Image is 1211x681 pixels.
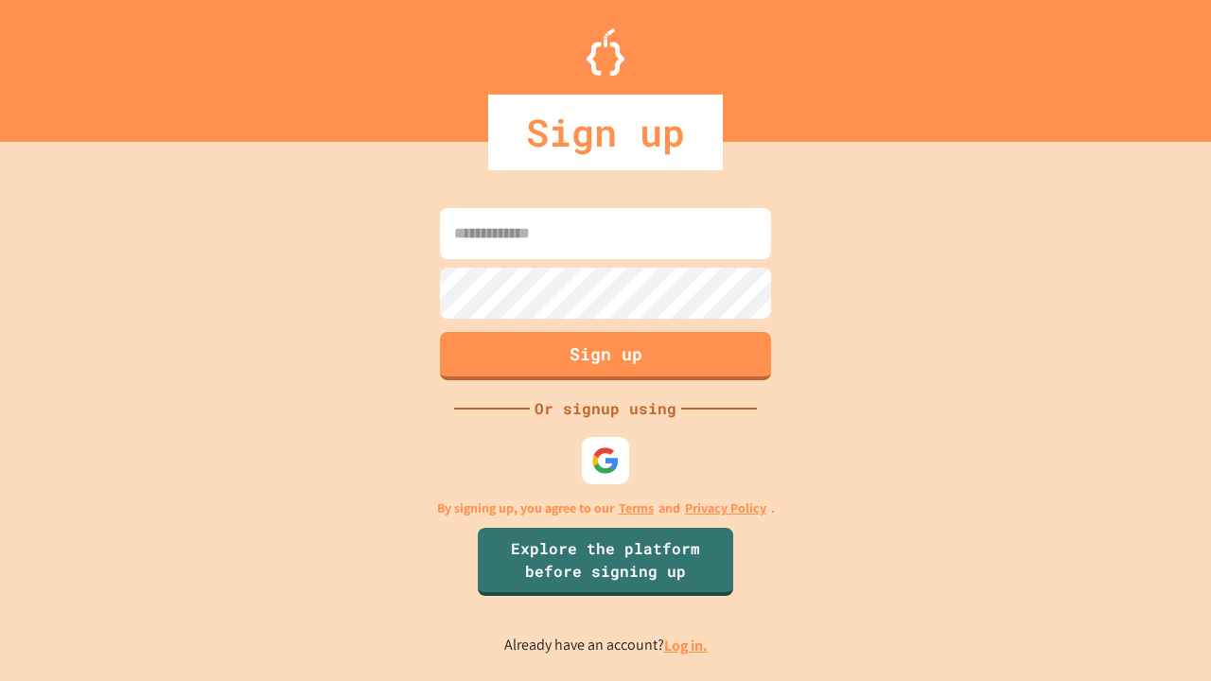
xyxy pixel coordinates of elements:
[664,636,708,655] a: Log in.
[530,397,681,420] div: Or signup using
[685,498,766,518] a: Privacy Policy
[478,528,733,596] a: Explore the platform before signing up
[587,28,624,76] img: Logo.svg
[591,446,620,475] img: google-icon.svg
[504,634,708,657] p: Already have an account?
[437,498,775,518] p: By signing up, you agree to our and .
[619,498,654,518] a: Terms
[488,95,723,170] div: Sign up
[440,332,771,380] button: Sign up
